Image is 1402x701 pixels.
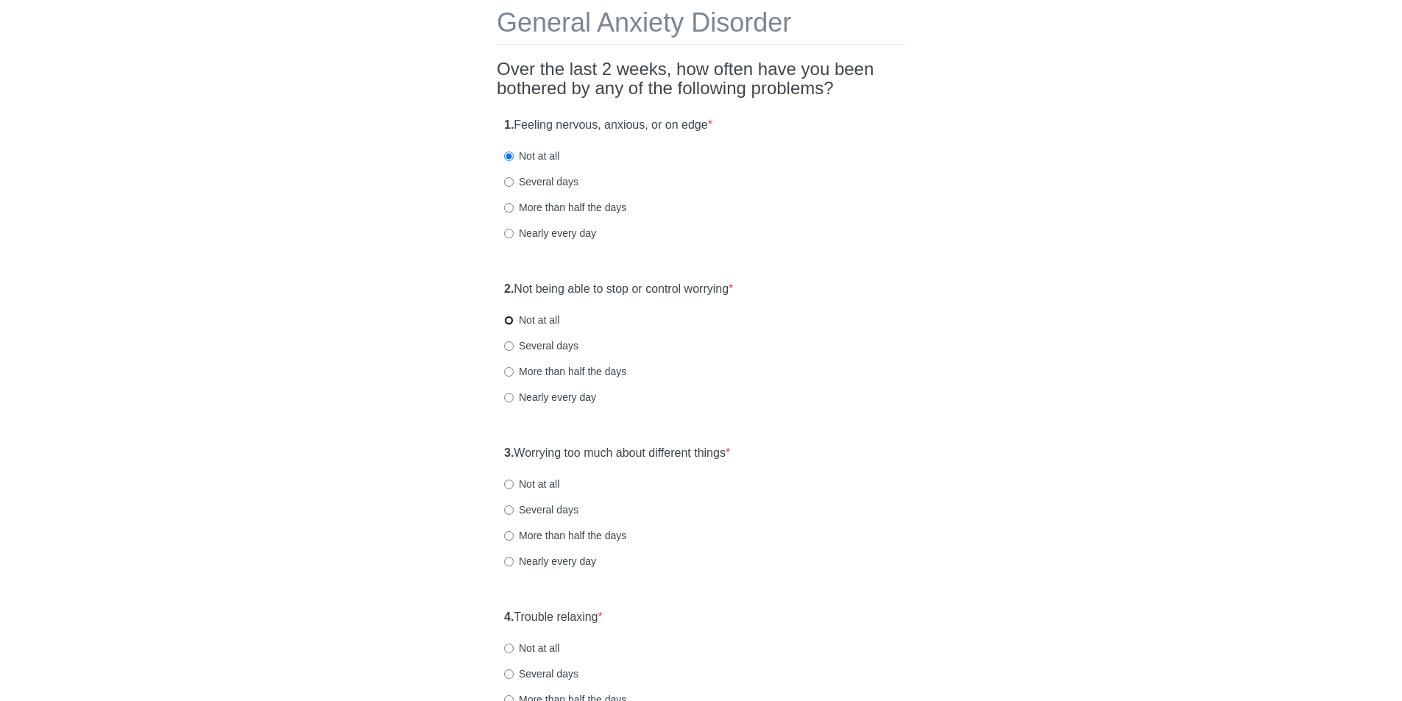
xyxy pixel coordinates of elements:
[504,644,514,653] input: Not at all
[504,367,514,377] input: More than half the days
[504,502,578,517] label: Several days
[504,174,578,189] label: Several days
[504,390,596,405] label: Nearly every day
[504,611,514,623] strong: 4.
[504,149,559,163] label: Not at all
[504,341,514,351] input: Several days
[497,8,905,45] h1: General Anxiety Disorder
[504,364,626,379] label: More than half the days
[504,118,514,131] strong: 1.
[504,477,559,491] label: Not at all
[504,666,578,681] label: Several days
[504,445,730,462] label: Worrying too much about different things
[504,177,514,187] input: Several days
[504,557,514,566] input: Nearly every day
[504,281,733,298] label: Not being able to stop or control worrying
[504,531,514,541] input: More than half the days
[504,282,514,295] strong: 2.
[504,641,559,655] label: Not at all
[504,203,514,213] input: More than half the days
[504,609,603,626] label: Trouble relaxing
[504,229,514,238] input: Nearly every day
[504,480,514,489] input: Not at all
[504,338,578,353] label: Several days
[504,505,514,515] input: Several days
[504,554,596,569] label: Nearly every day
[504,117,712,134] label: Feeling nervous, anxious, or on edge
[504,528,626,543] label: More than half the days
[497,60,905,99] h2: Over the last 2 weeks, how often have you been bothered by any of the following problems?
[504,669,514,679] input: Several days
[504,226,596,241] label: Nearly every day
[504,200,626,215] label: More than half the days
[504,446,514,459] strong: 3.
[504,152,514,161] input: Not at all
[504,316,514,325] input: Not at all
[504,393,514,402] input: Nearly every day
[504,313,559,327] label: Not at all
